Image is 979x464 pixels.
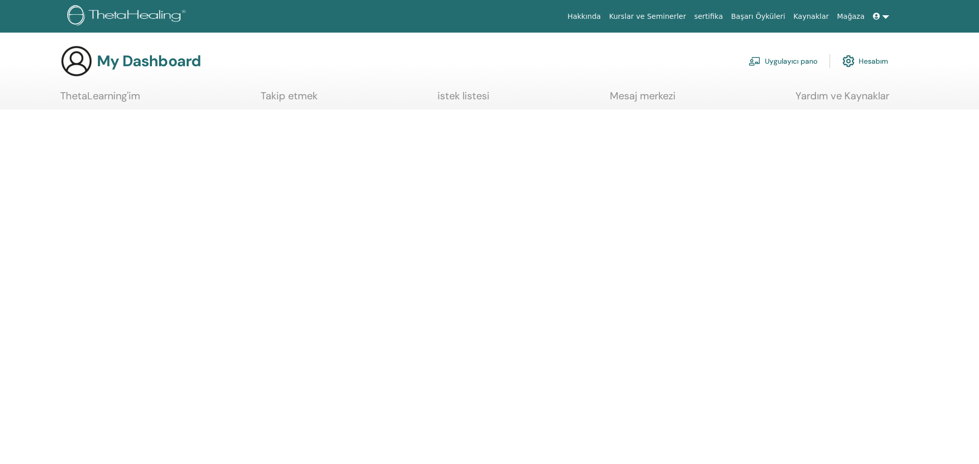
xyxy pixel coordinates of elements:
[261,90,318,110] a: Takip etmek
[833,7,868,26] a: Mağaza
[97,52,201,70] h3: My Dashboard
[605,7,690,26] a: Kurslar ve Seminerler
[842,50,888,72] a: Hesabım
[67,5,189,28] img: logo.png
[727,7,789,26] a: Başarı Öyküleri
[842,52,855,70] img: cog.svg
[749,50,817,72] a: Uygulayıcı pano
[60,45,93,77] img: generic-user-icon.jpg
[789,7,833,26] a: Kaynaklar
[610,90,676,110] a: Mesaj merkezi
[437,90,489,110] a: istek listesi
[563,7,605,26] a: Hakkında
[690,7,727,26] a: sertifika
[60,90,140,110] a: ThetaLearning'im
[795,90,889,110] a: Yardım ve Kaynaklar
[749,57,761,66] img: chalkboard-teacher.svg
